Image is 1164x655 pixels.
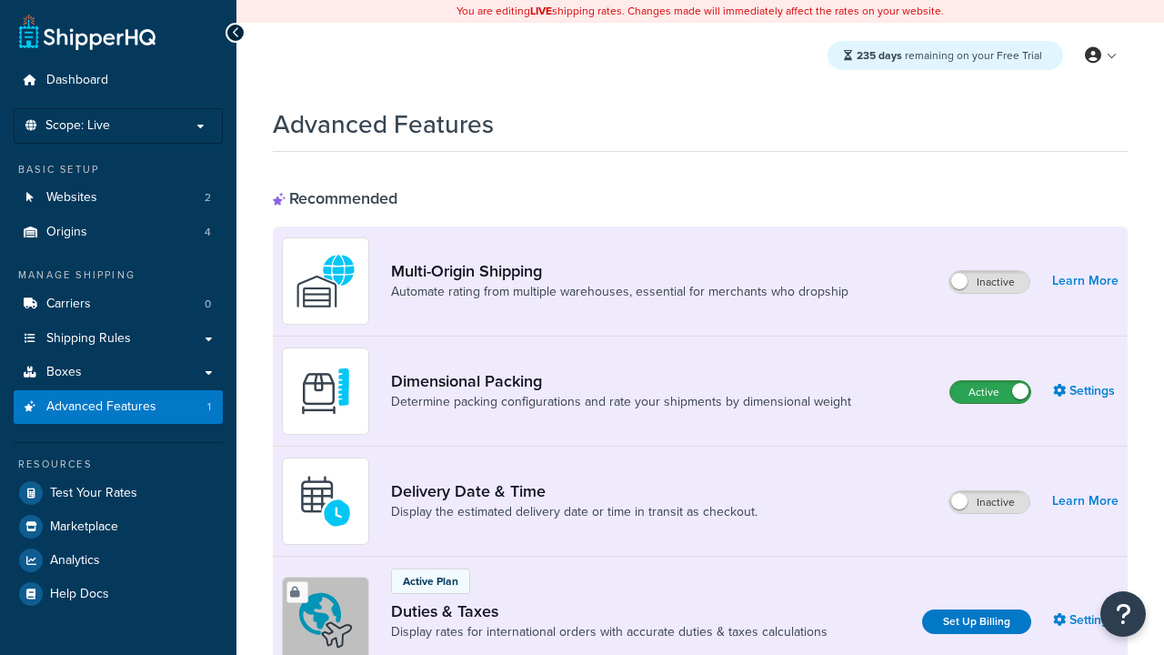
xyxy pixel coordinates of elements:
[1100,591,1146,637] button: Open Resource Center
[205,190,211,206] span: 2
[14,181,223,215] a: Websites2
[14,162,223,177] div: Basic Setup
[273,188,397,208] div: Recommended
[1052,489,1119,514] a: Learn More
[14,322,223,356] a: Shipping Rules
[294,249,357,313] img: WatD5o0RtDAAAAAElFTkSuQmCC
[207,399,211,415] span: 1
[391,503,758,521] a: Display the estimated delivery date or time in transit as checkout.
[403,573,458,589] p: Active Plan
[14,216,223,249] a: Origins4
[14,356,223,389] a: Boxes
[391,601,828,621] a: Duties & Taxes
[949,271,1029,293] label: Inactive
[46,73,108,88] span: Dashboard
[14,578,223,610] a: Help Docs
[950,381,1030,403] label: Active
[205,225,211,240] span: 4
[46,331,131,347] span: Shipping Rules
[857,47,1042,64] span: remaining on your Free Trial
[530,3,552,19] b: LIVE
[14,510,223,543] a: Marketplace
[949,491,1029,513] label: Inactive
[14,216,223,249] li: Origins
[1053,608,1119,633] a: Settings
[273,106,494,142] h1: Advanced Features
[857,47,902,64] strong: 235 days
[294,469,357,533] img: gfkeb5ejjkALwAAAABJRU5ErkJggg==
[50,587,109,602] span: Help Docs
[922,610,1031,634] a: Set Up Billing
[46,365,82,380] span: Boxes
[14,287,223,321] li: Carriers
[391,393,851,411] a: Determine packing configurations and rate your shipments by dimensional weight
[45,118,110,134] span: Scope: Live
[46,225,87,240] span: Origins
[391,283,848,301] a: Automate rating from multiple warehouses, essential for merchants who dropship
[391,481,758,501] a: Delivery Date & Time
[14,544,223,577] a: Analytics
[205,297,211,312] span: 0
[391,261,848,281] a: Multi-Origin Shipping
[391,371,851,391] a: Dimensional Packing
[14,477,223,509] a: Test Your Rates
[50,553,100,569] span: Analytics
[46,190,97,206] span: Websites
[391,623,828,641] a: Display rates for international orders with accurate duties & taxes calculations
[50,519,118,535] span: Marketplace
[14,267,223,283] div: Manage Shipping
[294,359,357,423] img: DTVBYsAAAAAASUVORK5CYII=
[14,64,223,97] a: Dashboard
[1053,378,1119,404] a: Settings
[14,457,223,472] div: Resources
[50,486,137,501] span: Test Your Rates
[46,297,91,312] span: Carriers
[14,390,223,424] a: Advanced Features1
[14,287,223,321] a: Carriers0
[14,390,223,424] li: Advanced Features
[46,399,156,415] span: Advanced Features
[14,181,223,215] li: Websites
[1052,268,1119,294] a: Learn More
